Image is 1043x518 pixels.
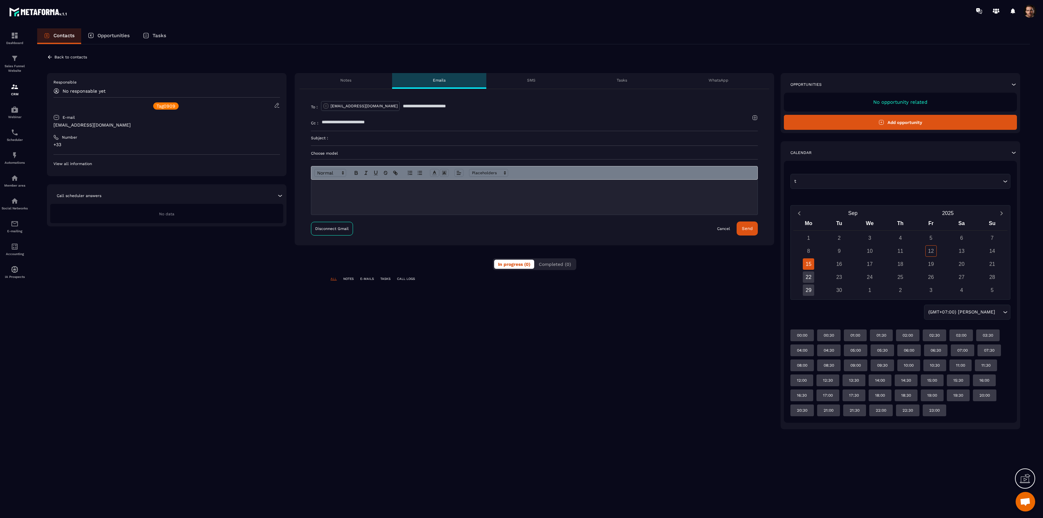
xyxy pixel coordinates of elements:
p: 17:00 [823,393,833,398]
div: 4 [956,284,967,296]
p: 02:30 [929,333,940,338]
p: Dashboard [2,41,28,45]
p: 00:30 [824,333,834,338]
p: NOTES [343,277,354,281]
img: formation [11,83,19,91]
button: In progress (0) [494,260,534,269]
img: logo [9,6,68,18]
a: formationformationCRM [2,78,28,101]
div: 9 [833,245,845,257]
p: Contacts [53,33,75,38]
div: 25 [895,271,906,283]
img: formation [11,54,19,62]
div: 28 [987,271,998,283]
img: email [11,220,19,228]
p: 20:30 [797,408,807,413]
div: 10 [864,245,875,257]
p: Responsible [53,80,280,85]
div: Calendar days [793,232,1007,296]
p: 15:00 [927,378,937,383]
a: Cancel [717,226,730,231]
a: automationsautomationsMember area [2,169,28,192]
p: 05:30 [877,348,888,353]
a: Opportunities [81,28,136,44]
p: Scheduler [2,138,28,142]
input: Search for option [996,309,1001,316]
img: automations [11,151,19,159]
p: 03:30 [983,333,993,338]
p: 16:30 [797,393,807,398]
p: E-mailing [2,229,28,233]
div: Calendar wrapper [793,219,1007,296]
p: 14:30 [901,378,911,383]
div: 30 [833,284,845,296]
p: Social Networks [2,206,28,210]
a: Contacts [37,28,81,44]
div: Th [885,219,916,230]
p: ALL [331,277,337,281]
p: E-mail [63,115,75,120]
p: 18:30 [901,393,911,398]
div: Su [977,219,1007,230]
div: 17 [864,258,875,270]
p: 17:30 [849,393,859,398]
p: WhatsApp [709,78,728,83]
p: Calendar [790,150,812,155]
button: Open months overlay [805,207,901,219]
p: 21:00 [824,408,833,413]
img: automations [11,266,19,273]
p: 12:00 [797,378,807,383]
div: 13 [956,245,967,257]
div: 5 [987,284,998,296]
div: 23 [833,271,845,283]
a: formationformationDashboard [2,27,28,50]
p: Sales Funnel Website [2,64,28,73]
div: 4 [895,232,906,244]
p: 23:00 [929,408,940,413]
div: 21 [987,258,998,270]
p: CALL LOGS [397,277,415,281]
p: Accounting [2,252,28,256]
div: 2 [895,284,906,296]
span: No data [159,212,174,216]
button: Open years overlay [900,207,995,219]
a: Tasks [136,28,173,44]
div: 5 [925,232,937,244]
img: automations [11,106,19,114]
a: automationsautomationsWebinar [2,101,28,124]
div: 2 [833,232,845,244]
p: Member area [2,184,28,187]
button: Send [737,221,758,236]
p: 04:30 [824,348,834,353]
div: 11 [895,245,906,257]
a: automationsautomationsAutomations [2,146,28,169]
p: 03:00 [956,333,966,338]
input: Search for option [798,178,1001,185]
p: TASKS [380,277,390,281]
p: 01:00 [850,333,860,338]
div: 1 [864,284,875,296]
p: CRM [2,92,28,96]
p: 21:30 [850,408,859,413]
a: accountantaccountantAccounting [2,238,28,261]
div: 26 [925,271,937,283]
p: Emails [433,78,446,83]
div: 8 [803,245,814,257]
span: t [793,178,798,185]
div: 7 [987,232,998,244]
p: 19:00 [927,393,937,398]
p: 00:00 [797,333,807,338]
p: 19:30 [953,393,963,398]
p: E-MAILS [360,277,374,281]
p: Tasks [617,78,627,83]
p: 05:00 [850,348,861,353]
div: 19 [925,258,937,270]
div: Search for option [924,305,1010,320]
button: Completed (0) [535,260,575,269]
div: Fr [916,219,946,230]
span: Completed (0) [539,262,571,267]
p: Number [62,135,77,140]
p: 16:00 [979,378,989,383]
p: 01:30 [876,333,886,338]
div: 22 [803,271,814,283]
